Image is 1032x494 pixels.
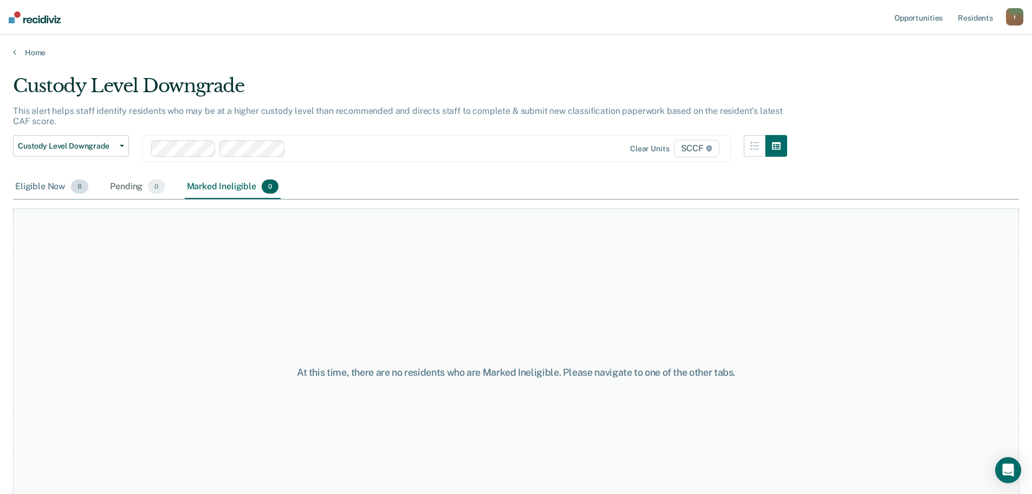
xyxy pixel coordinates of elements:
[185,175,281,199] div: Marked Ineligible0
[674,140,719,157] span: SCCF
[630,144,670,153] div: Clear units
[13,106,783,126] p: This alert helps staff identify residents who may be at a higher custody level than recommended a...
[148,179,165,194] span: 0
[1006,8,1023,25] button: t
[9,11,61,23] img: Recidiviz
[13,75,787,106] div: Custody Level Downgrade
[108,175,167,199] div: Pending0
[13,175,90,199] div: Eligible Now8
[265,367,768,378] div: At this time, there are no residents who are Marked Ineligible. Please navigate to one of the oth...
[262,179,278,194] span: 0
[995,457,1021,483] div: Open Intercom Messenger
[71,179,88,194] span: 8
[13,48,1019,57] a: Home
[18,142,115,151] span: Custody Level Downgrade
[13,135,129,157] button: Custody Level Downgrade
